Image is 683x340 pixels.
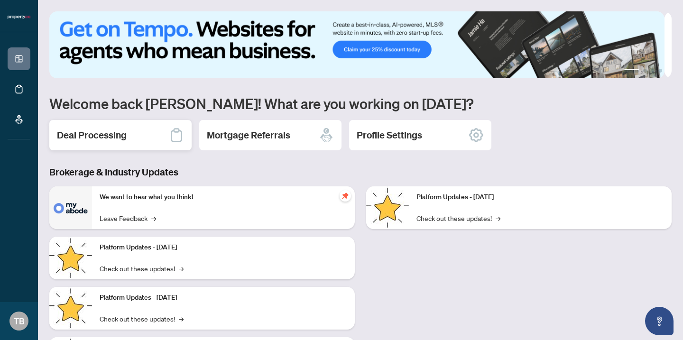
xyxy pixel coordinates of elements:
[658,69,662,73] button: 4
[416,213,500,223] a: Check out these updates!→
[49,237,92,279] img: Platform Updates - September 16, 2025
[100,293,347,303] p: Platform Updates - [DATE]
[645,307,674,335] button: Open asap
[8,14,30,20] img: logo
[49,287,92,330] img: Platform Updates - July 21, 2025
[49,94,672,112] h1: Welcome back [PERSON_NAME]! What are you working on [DATE]?
[14,314,25,328] span: TB
[496,213,500,223] span: →
[100,313,184,324] a: Check out these updates!→
[624,69,639,73] button: 1
[100,213,156,223] a: Leave Feedback→
[49,165,672,179] h3: Brokerage & Industry Updates
[207,129,290,142] h2: Mortgage Referrals
[57,129,127,142] h2: Deal Processing
[366,186,409,229] img: Platform Updates - June 23, 2025
[179,263,184,274] span: →
[357,129,422,142] h2: Profile Settings
[49,186,92,229] img: We want to hear what you think!
[100,263,184,274] a: Check out these updates!→
[643,69,647,73] button: 2
[151,213,156,223] span: →
[340,190,351,202] span: pushpin
[416,192,664,202] p: Platform Updates - [DATE]
[100,242,347,253] p: Platform Updates - [DATE]
[179,313,184,324] span: →
[100,192,347,202] p: We want to hear what you think!
[651,69,655,73] button: 3
[49,11,665,78] img: Slide 0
